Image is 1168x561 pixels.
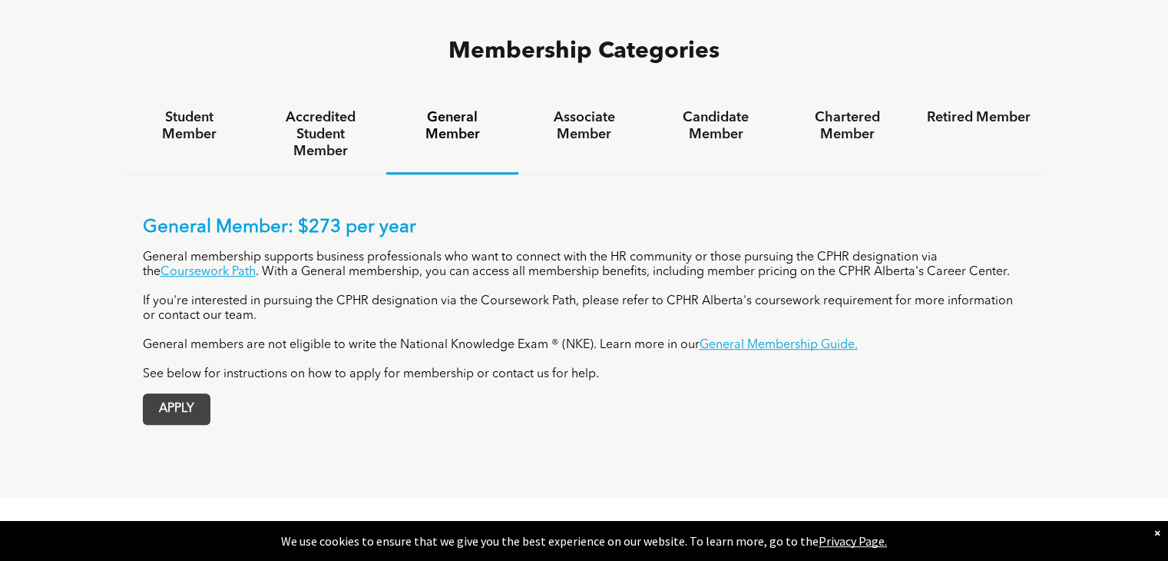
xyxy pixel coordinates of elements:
[144,394,210,424] span: APPLY
[927,109,1031,126] h4: Retired Member
[143,217,1026,239] p: General Member: $273 per year
[448,40,720,63] span: Membership Categories
[663,109,767,143] h4: Candidate Member
[700,339,858,351] a: General Membership Guide.
[143,294,1026,324] p: If you're interested in pursuing the CPHR designation via the Coursework Path, please refer to CP...
[819,533,887,549] a: Privacy Page.
[532,109,636,143] h4: Associate Member
[160,266,256,278] a: Coursework Path
[143,367,1026,382] p: See below for instructions on how to apply for membership or contact us for help.
[137,109,241,143] h4: Student Member
[400,109,504,143] h4: General Member
[143,338,1026,353] p: General members are not eligible to write the National Knowledge Exam ® (NKE). Learn more in our
[1154,525,1160,540] div: Dismiss notification
[143,393,210,425] a: APPLY
[269,109,372,160] h4: Accredited Student Member
[796,109,899,143] h4: Chartered Member
[143,251,1026,280] p: General membership supports business professionals who want to connect with the HR community or t...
